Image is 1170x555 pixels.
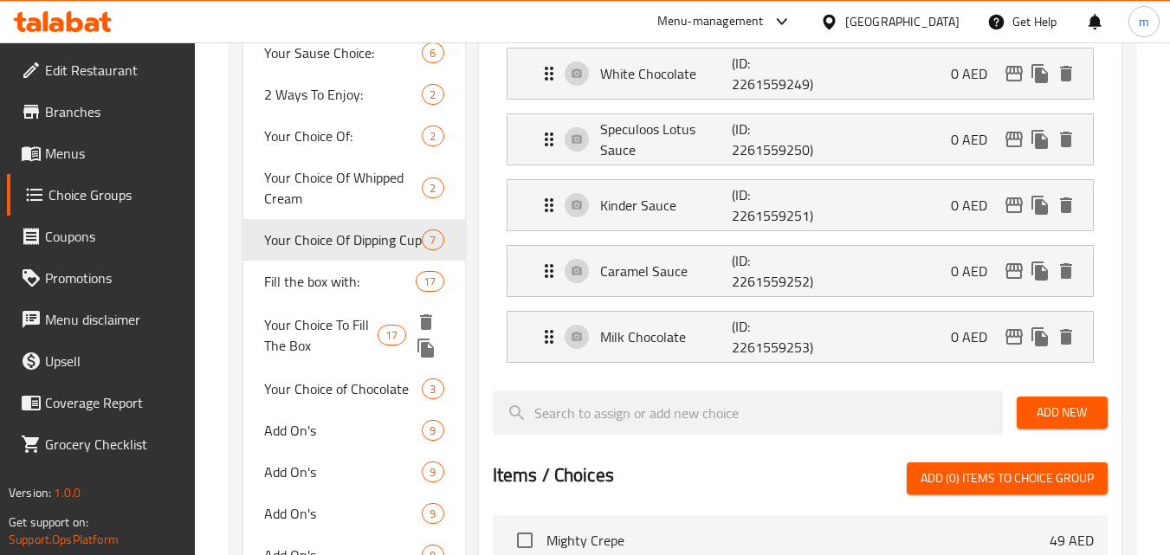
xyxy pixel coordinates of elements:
[600,63,733,84] p: White Chocolate
[1050,530,1094,551] p: 49 AED
[600,261,733,281] p: Caramel Sauce
[7,299,196,340] a: Menu disclaimer
[907,462,1108,494] button: Add (0) items to choice group
[417,274,443,290] span: 17
[732,53,820,94] p: (ID: 2261559249)
[423,45,443,61] span: 6
[507,312,1093,362] div: Expand
[1027,324,1053,350] button: duplicate
[422,420,443,441] div: Choices
[45,60,182,81] span: Edit Restaurant
[243,410,464,451] div: Add On's9
[1001,324,1027,350] button: edit
[493,238,1108,304] li: Expand
[264,461,422,482] span: Add On's
[264,378,422,399] span: Your Choice of Chocolate
[413,335,439,361] button: duplicate
[1053,192,1079,218] button: delete
[423,128,443,145] span: 2
[1053,258,1079,284] button: delete
[422,461,443,482] div: Choices
[600,326,733,347] p: Milk Chocolate
[507,114,1093,165] div: Expand
[264,126,422,146] span: Your Choice Of:
[507,246,1093,296] div: Expand
[45,226,182,247] span: Coupons
[264,84,422,105] span: 2 Ways To Enjoy:
[9,528,119,551] a: Support.OpsPlatform
[243,451,464,493] div: Add On's9
[546,530,1050,551] span: Mighty Crepe
[1031,402,1094,423] span: Add New
[1053,61,1079,87] button: delete
[1027,61,1053,87] button: duplicate
[951,195,1001,216] p: 0 AED
[45,351,182,371] span: Upsell
[9,481,51,504] span: Version:
[7,132,196,174] a: Menus
[493,106,1108,172] li: Expand
[243,74,464,115] div: 2 Ways To Enjoy:2
[264,503,422,524] span: Add On's
[243,115,464,157] div: Your Choice Of:2
[7,257,196,299] a: Promotions
[423,180,443,197] span: 2
[951,129,1001,150] p: 0 AED
[507,180,1093,230] div: Expand
[422,126,443,146] div: Choices
[7,216,196,257] a: Coupons
[54,481,81,504] span: 1.0.0
[416,271,443,292] div: Choices
[45,392,182,413] span: Coverage Report
[1053,324,1079,350] button: delete
[45,309,182,330] span: Menu disclaimer
[45,268,182,288] span: Promotions
[423,506,443,522] span: 9
[413,309,439,335] button: delete
[243,261,464,302] div: Fill the box with:17
[493,41,1108,106] li: Expand
[7,174,196,216] a: Choice Groups
[264,42,422,63] span: Your Sause Choice:
[493,462,614,488] h2: Items / Choices
[243,302,464,368] div: Your Choice To Fill The Box17deleteduplicate
[378,327,404,344] span: 17
[1027,258,1053,284] button: duplicate
[1001,192,1027,218] button: edit
[1001,61,1027,87] button: edit
[1139,12,1149,31] span: m
[951,63,1001,84] p: 0 AED
[423,381,443,397] span: 3
[45,101,182,122] span: Branches
[45,434,182,455] span: Grocery Checklist
[243,493,464,534] div: Add On's9
[732,250,820,292] p: (ID: 2261559252)
[48,184,182,205] span: Choice Groups
[1053,126,1079,152] button: delete
[243,368,464,410] div: Your Choice of Chocolate3
[423,232,443,248] span: 7
[7,49,196,91] a: Edit Restaurant
[7,382,196,423] a: Coverage Report
[845,12,960,31] div: [GEOGRAPHIC_DATA]
[422,503,443,524] div: Choices
[422,378,443,399] div: Choices
[507,48,1093,99] div: Expand
[1001,258,1027,284] button: edit
[423,423,443,439] span: 9
[264,314,378,356] span: Your Choice To Fill The Box
[493,172,1108,238] li: Expand
[243,157,464,219] div: Your Choice Of Whipped Cream2
[7,91,196,132] a: Branches
[1017,397,1108,429] button: Add New
[921,468,1094,489] span: Add (0) items to choice group
[264,167,422,209] span: Your Choice Of Whipped Cream
[422,84,443,105] div: Choices
[423,464,443,481] span: 9
[493,304,1108,370] li: Expand
[732,119,820,160] p: (ID: 2261559250)
[7,423,196,465] a: Grocery Checklist
[264,229,422,250] span: Your Choice Of Dipping Cup
[951,261,1001,281] p: 0 AED
[493,390,1003,435] input: search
